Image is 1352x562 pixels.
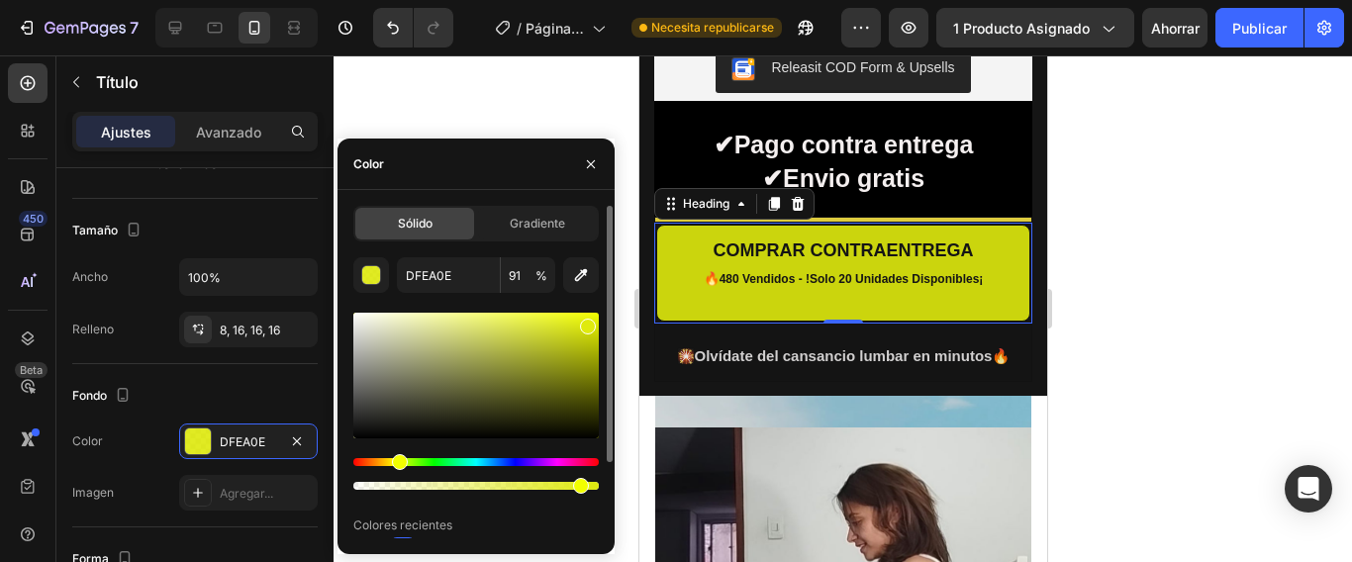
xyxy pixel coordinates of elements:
img: CKKYs5695_ICEAE=.webp [92,2,116,26]
button: 1 producto asignado [936,8,1134,47]
strong: 🔥 [352,293,370,309]
p: ⁠⁠⁠⁠⁠⁠⁠ [34,178,374,249]
div: Abrir Intercom Messenger [1285,465,1332,513]
button: 7 [8,8,147,47]
font: Publicar [1232,20,1287,37]
font: 450 [23,212,44,226]
font: Tamaño [72,223,118,237]
input: Auto [180,259,317,295]
font: Necesita republicarse [651,20,774,35]
font: Gradiente [510,216,565,231]
button: Ahorrar [1142,8,1207,47]
font: Relleno [72,322,114,336]
font: 8, 16, 16, 16 [220,323,280,337]
p: Título [96,70,310,94]
font: Título [96,72,139,92]
font: Agregar... [220,486,273,501]
div: Deshacer/Rehacer [373,8,453,47]
font: Ahorrar [1151,20,1200,37]
div: Heading [40,140,94,157]
font: Página del producto - 20 [PERSON_NAME], 23:14:18 [526,20,584,161]
font: Sólido [398,216,433,231]
font: Fondo [72,388,107,403]
span: 🔥 [64,216,80,231]
span: 480 Vendidos - !Solo 20 Unidades Disponibles¡ [80,217,344,231]
input: Por ejemplo: FFFFFF [397,257,500,293]
strong: 🎇 [38,293,55,309]
font: % [535,268,547,283]
font: / [517,20,522,37]
font: Color [72,433,103,448]
h2: Rich Text Editor. Editing area: main [17,169,391,266]
font: Avanzado [196,124,261,140]
div: Hue [353,458,599,466]
strong: COMPRAR CONTRAENTREGA [74,185,335,205]
font: 7 [130,18,139,38]
font: Beta [20,363,43,377]
font: Ajustes [101,124,151,140]
font: DFEA0E [220,434,265,449]
strong: Olvídate del cansancio lumbar en minutos [55,292,353,309]
font: Color [353,156,384,171]
strong: ✔Envio gratis [123,109,285,137]
font: Ancho [72,269,108,284]
div: Releasit COD Form & Upsells [132,2,315,23]
font: Imagen [72,485,114,500]
font: 1 producto asignado [953,20,1090,37]
font: Colores recientes [353,517,452,532]
button: Publicar [1215,8,1304,47]
iframe: Área de diseño [639,55,1047,562]
strong: ✔Pago contra entrega [74,75,335,103]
